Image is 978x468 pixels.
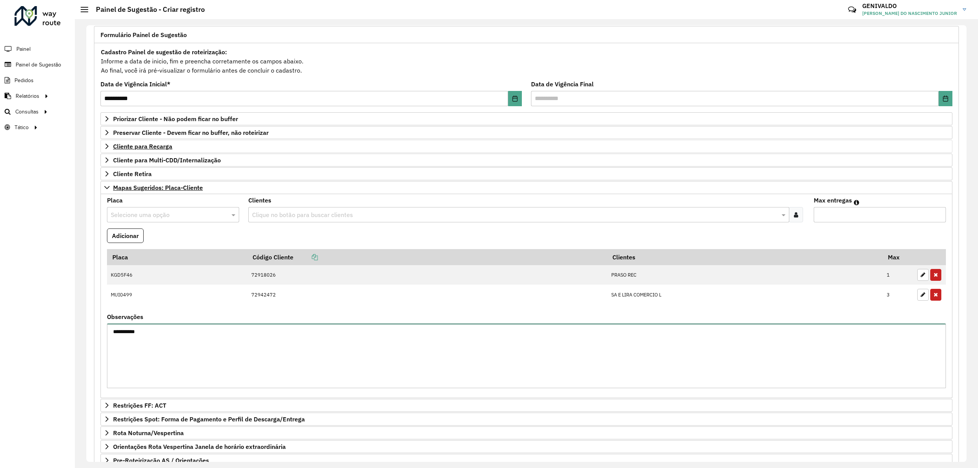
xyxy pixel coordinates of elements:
span: Rota Noturna/Vespertina [113,430,184,436]
em: Máximo de clientes que serão colocados na mesma rota com os clientes informados [854,199,859,206]
span: [PERSON_NAME] DO NASCIMENTO JUNIOR [862,10,957,17]
td: KGD5F46 [107,265,248,285]
h3: GENIVALDO [862,2,957,10]
button: Adicionar [107,228,144,243]
span: Cliente Retira [113,171,152,177]
label: Observações [107,312,143,321]
a: Cliente para Multi-CDD/Internalização [100,154,952,167]
a: Contato Rápido [844,2,860,18]
a: Preservar Cliente - Devem ficar no buffer, não roteirizar [100,126,952,139]
td: 72918026 [248,265,607,285]
span: Cliente para Multi-CDD/Internalização [113,157,221,163]
span: Relatórios [16,92,39,100]
a: Cliente para Recarga [100,140,952,153]
th: Código Cliente [248,249,607,265]
span: Tático [15,123,29,131]
td: SA E LIRA COMERCIO L [607,285,882,304]
div: Informe a data de inicio, fim e preencha corretamente os campos abaixo. Ao final, você irá pré-vi... [100,47,952,75]
span: Preservar Cliente - Devem ficar no buffer, não roteirizar [113,130,269,136]
label: Data de Vigência Inicial [100,79,170,89]
a: Priorizar Cliente - Não podem ficar no buffer [100,112,952,125]
td: 3 [883,285,913,304]
span: Painel de Sugestão [16,61,61,69]
span: Consultas [15,108,39,116]
button: Choose Date [939,91,952,106]
td: PRASO REC [607,265,882,285]
a: Restrições Spot: Forma de Pagamento e Perfil de Descarga/Entrega [100,413,952,426]
th: Max [883,249,913,265]
div: Mapas Sugeridos: Placa-Cliente [100,194,952,398]
a: Pre-Roteirização AS / Orientações [100,454,952,467]
button: Choose Date [508,91,522,106]
label: Placa [107,196,123,205]
span: Orientações Rota Vespertina Janela de horário extraordinária [113,444,286,450]
span: Pedidos [15,76,34,84]
label: Clientes [248,196,271,205]
span: Mapas Sugeridos: Placa-Cliente [113,185,203,191]
a: Mapas Sugeridos: Placa-Cliente [100,181,952,194]
span: Restrições FF: ACT [113,402,166,408]
th: Placa [107,249,248,265]
span: Pre-Roteirização AS / Orientações [113,457,209,463]
span: Formulário Painel de Sugestão [100,32,187,38]
td: 1 [883,265,913,285]
span: Priorizar Cliente - Não podem ficar no buffer [113,116,238,122]
a: Orientações Rota Vespertina Janela de horário extraordinária [100,440,952,453]
a: Copiar [293,253,318,261]
th: Clientes [607,249,882,265]
td: 72942472 [248,285,607,304]
span: Restrições Spot: Forma de Pagamento e Perfil de Descarga/Entrega [113,416,305,422]
span: Cliente para Recarga [113,143,172,149]
label: Max entregas [814,196,852,205]
strong: Cadastro Painel de sugestão de roteirização: [101,48,227,56]
a: Restrições FF: ACT [100,399,952,412]
label: Data de Vigência Final [531,79,594,89]
a: Cliente Retira [100,167,952,180]
a: Rota Noturna/Vespertina [100,426,952,439]
span: Painel [16,45,31,53]
h2: Painel de Sugestão - Criar registro [88,5,205,14]
td: MUI0499 [107,285,248,304]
